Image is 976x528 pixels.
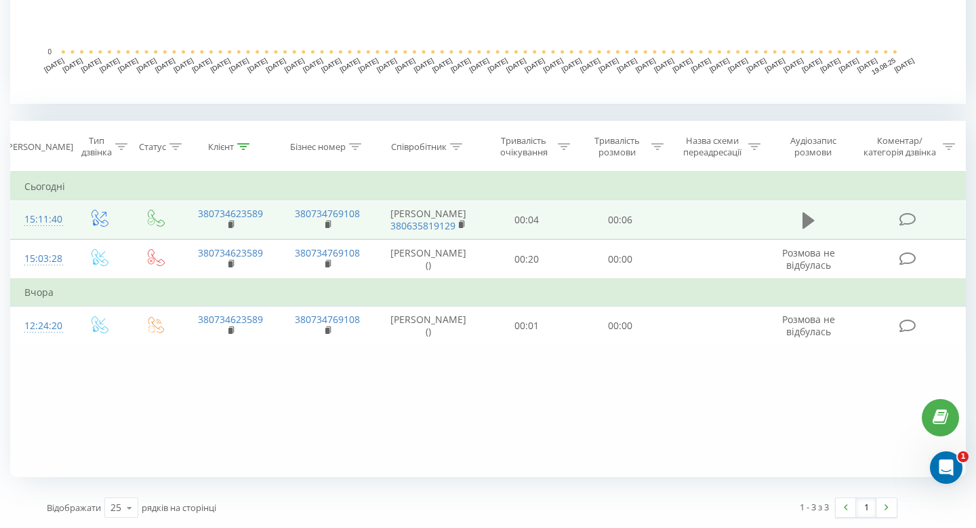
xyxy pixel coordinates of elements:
[523,56,546,73] text: [DATE]
[154,56,176,73] text: [DATE]
[198,207,263,220] a: 380734623589
[24,206,57,233] div: 15:11:40
[320,56,342,73] text: [DATE]
[616,56,638,73] text: [DATE]
[764,56,786,73] text: [DATE]
[81,135,112,158] div: Тип дзвінка
[47,48,52,56] text: 0
[117,56,139,73] text: [DATE]
[376,200,481,240] td: [PERSON_NAME]
[80,56,102,73] text: [DATE]
[487,56,509,73] text: [DATE]
[62,56,84,73] text: [DATE]
[142,502,216,514] span: рядків на сторінці
[339,56,361,73] text: [DATE]
[679,135,745,158] div: Назва схеми переадресації
[110,501,121,514] div: 25
[690,56,712,73] text: [DATE]
[43,56,65,73] text: [DATE]
[653,56,675,73] text: [DATE]
[727,56,749,73] text: [DATE]
[634,56,657,73] text: [DATE]
[505,56,527,73] text: [DATE]
[98,56,121,73] text: [DATE]
[198,246,263,259] a: 380734623589
[481,200,574,240] td: 00:04
[958,451,969,462] span: 1
[295,246,360,259] a: 380734769108
[856,498,876,517] a: 1
[542,56,565,73] text: [DATE]
[856,56,878,73] text: [DATE]
[671,56,693,73] text: [DATE]
[24,313,57,339] div: 12:24:20
[586,135,648,158] div: Тривалість розмови
[870,56,897,76] text: 19.08.25
[190,56,213,73] text: [DATE]
[172,56,195,73] text: [DATE]
[24,246,57,272] div: 15:03:28
[481,306,574,345] td: 00:01
[930,451,962,484] iframe: Intercom live chat
[47,502,101,514] span: Відображати
[228,56,250,73] text: [DATE]
[357,56,380,73] text: [DATE]
[390,219,455,232] a: 380635819129
[782,56,805,73] text: [DATE]
[708,56,731,73] text: [DATE]
[819,56,842,73] text: [DATE]
[136,56,158,73] text: [DATE]
[295,207,360,220] a: 380734769108
[431,56,453,73] text: [DATE]
[573,306,667,345] td: 00:00
[893,56,916,73] text: [DATE]
[838,56,860,73] text: [DATE]
[493,135,555,158] div: Тривалість очікування
[295,313,360,326] a: 380734769108
[573,200,667,240] td: 00:06
[468,56,490,73] text: [DATE]
[11,279,966,306] td: Вчора
[209,56,232,73] text: [DATE]
[265,56,287,73] text: [DATE]
[391,141,447,153] div: Співробітник
[375,56,398,73] text: [DATE]
[579,56,601,73] text: [DATE]
[5,141,73,153] div: [PERSON_NAME]
[246,56,268,73] text: [DATE]
[561,56,583,73] text: [DATE]
[573,240,667,280] td: 00:00
[782,246,835,271] span: Розмова не відбулась
[376,240,481,280] td: [PERSON_NAME] ()
[376,306,481,345] td: [PERSON_NAME] ()
[860,135,939,158] div: Коментар/категорія дзвінка
[782,313,835,338] span: Розмова не відбулась
[449,56,472,73] text: [DATE]
[746,56,768,73] text: [DATE]
[11,173,966,200] td: Сьогодні
[283,56,306,73] text: [DATE]
[481,240,574,280] td: 00:20
[290,141,346,153] div: Бізнес номер
[800,56,823,73] text: [DATE]
[139,141,166,153] div: Статус
[413,56,435,73] text: [DATE]
[776,135,850,158] div: Аудіозапис розмови
[208,141,234,153] div: Клієнт
[800,500,829,514] div: 1 - 3 з 3
[302,56,324,73] text: [DATE]
[394,56,416,73] text: [DATE]
[597,56,619,73] text: [DATE]
[198,313,263,326] a: 380734623589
